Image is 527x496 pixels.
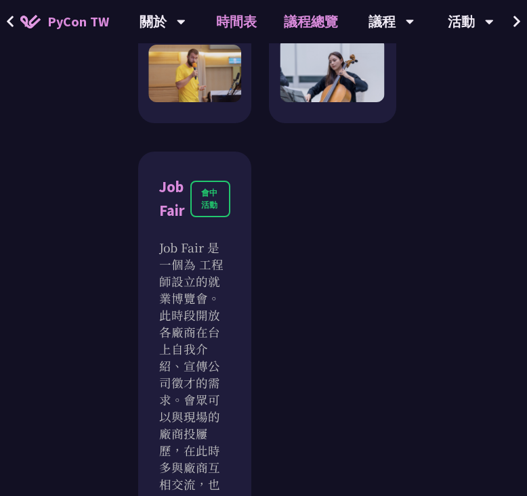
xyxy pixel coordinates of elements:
a: PyCon TW [7,5,123,39]
img: Lightning Talk [148,45,241,102]
img: PyNight [280,38,385,102]
span: PyCon TW [47,12,109,32]
div: 會中活動 [190,181,230,217]
img: Home icon of PyCon TW 2025 [20,15,41,28]
div: Job Fair [159,175,190,223]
